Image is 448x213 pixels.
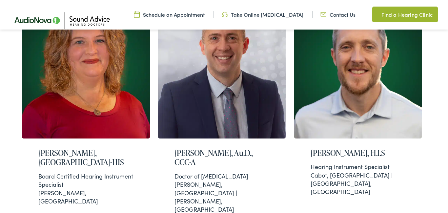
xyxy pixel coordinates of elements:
img: Headphone icon in a unique green color, suggesting audio-related services or features. [222,11,228,18]
div: Doctor of [MEDICAL_DATA] [174,172,270,180]
h2: [PERSON_NAME], H.I.S [311,148,406,158]
div: Board Certified Hearing Instrument Specialist [38,172,133,188]
a: Schedule an Appointment [134,11,205,18]
a: Find a Hearing Clinic [372,7,438,22]
img: Icon representing mail communication in a unique green color, indicative of contact or communicat... [320,11,326,18]
h2: [PERSON_NAME], Au.D., CCC-A [174,148,270,167]
div: Hearing Instrument Specialist [311,162,406,171]
a: Take Online [MEDICAL_DATA] [222,11,303,18]
img: Map pin icon in a unique green color, indicating location-related features or services. [372,11,378,18]
img: Calendar icon in a unique green color, symbolizing scheduling or date-related features. [134,11,140,18]
div: Cabot, [GEOGRAPHIC_DATA] | [GEOGRAPHIC_DATA], [GEOGRAPHIC_DATA] [311,162,406,196]
div: [PERSON_NAME], [GEOGRAPHIC_DATA] [38,172,133,205]
h2: [PERSON_NAME], [GEOGRAPHIC_DATA]-HIS [38,148,133,167]
a: Contact Us [320,11,356,18]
